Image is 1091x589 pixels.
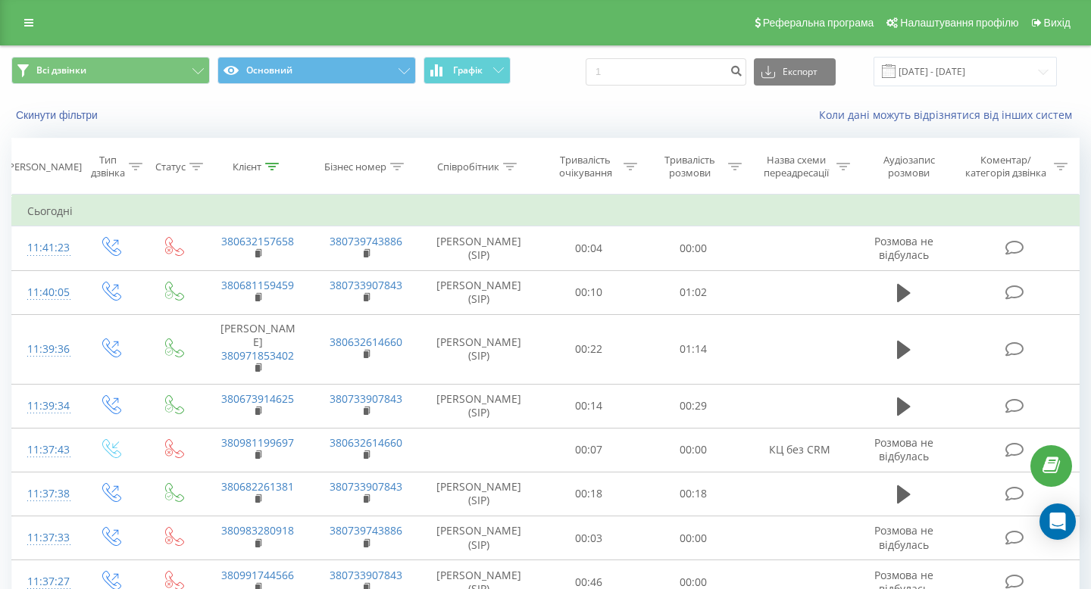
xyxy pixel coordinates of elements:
[27,391,64,421] div: 11:39:34
[437,160,499,173] div: Співробітник
[1044,17,1071,29] span: Вихід
[874,435,933,463] span: Розмова не відбулась
[641,516,746,560] td: 00:00
[204,314,312,384] td: [PERSON_NAME]
[27,523,64,553] div: 11:37:33
[655,154,724,179] div: Тривалість розмови
[221,278,294,292] a: 380681159459
[537,384,642,428] td: 00:14
[221,435,294,450] a: 380981199697
[961,154,1050,179] div: Коментар/категорія дзвінка
[420,314,537,384] td: [PERSON_NAME] (SIP)
[155,160,186,173] div: Статус
[641,314,746,384] td: 01:14
[233,160,261,173] div: Клієнт
[11,57,210,84] button: Всі дзвінки
[330,568,402,582] a: 380733907843
[763,17,874,29] span: Реферальна програма
[641,428,746,472] td: 00:00
[537,270,642,314] td: 00:10
[586,58,746,86] input: Пошук за номером
[330,335,402,349] a: 380632614660
[330,435,402,450] a: 380632614660
[420,472,537,516] td: [PERSON_NAME] (SIP)
[746,428,854,472] td: КЦ без CRM
[819,108,1080,122] a: Коли дані можуть відрізнятися вiд інших систем
[420,384,537,428] td: [PERSON_NAME] (SIP)
[221,234,294,248] a: 380632157658
[900,17,1018,29] span: Налаштування профілю
[221,523,294,538] a: 380983280918
[551,154,621,179] div: Тривалість очікування
[537,472,642,516] td: 00:18
[221,391,294,406] a: 380673914625
[330,391,402,406] a: 380733907843
[27,278,64,307] div: 11:40:05
[11,108,105,122] button: Скинути фільтри
[330,234,402,248] a: 380739743886
[759,154,833,179] div: Назва схеми переадресації
[91,154,125,179] div: Тип дзвінка
[537,226,642,270] td: 00:04
[330,523,402,538] a: 380739743886
[221,568,294,582] a: 380991744566
[27,479,64,509] div: 11:37:38
[641,270,746,314] td: 01:02
[420,270,537,314] td: [PERSON_NAME] (SIP)
[5,160,82,173] div: [PERSON_NAME]
[537,314,642,384] td: 00:22
[324,160,386,173] div: Бізнес номер
[27,335,64,364] div: 11:39:36
[36,64,86,76] span: Всі дзвінки
[641,226,746,270] td: 00:00
[537,428,642,472] td: 00:07
[641,384,746,428] td: 00:29
[330,479,402,494] a: 380733907843
[12,196,1080,226] td: Сьогодні
[453,65,483,76] span: Графік
[330,278,402,292] a: 380733907843
[874,234,933,262] span: Розмова не відбулась
[867,154,950,179] div: Аудіозапис розмови
[27,435,64,465] div: 11:37:43
[221,479,294,494] a: 380682261381
[217,57,416,84] button: Основний
[537,516,642,560] td: 00:03
[221,348,294,363] a: 380971853402
[754,58,836,86] button: Експорт
[420,226,537,270] td: [PERSON_NAME] (SIP)
[27,233,64,263] div: 11:41:23
[641,472,746,516] td: 00:18
[874,523,933,551] span: Розмова не відбулась
[1039,503,1076,540] div: Open Intercom Messenger
[424,57,511,84] button: Графік
[420,516,537,560] td: [PERSON_NAME] (SIP)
